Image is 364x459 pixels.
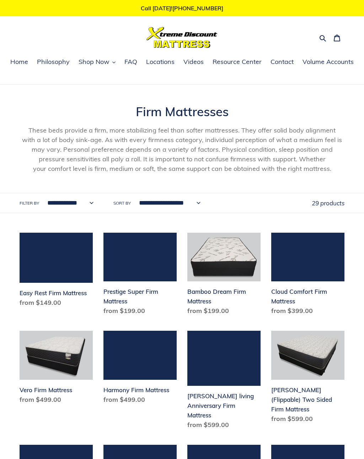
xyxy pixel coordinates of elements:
a: Cloud Comfort Firm Mattress [271,233,344,318]
span: Locations [146,58,175,66]
span: Videos [183,58,204,66]
span: Contact [271,58,294,66]
a: Scott living Anniversary Firm Mattress [187,331,261,432]
a: [PHONE_NUMBER] [172,5,223,12]
a: Prestige Super Firm Mattress [103,233,177,318]
span: Philosophy [37,58,70,66]
label: Sort by [113,200,131,206]
span: These beds provide a firm, more stabilizing feel than softer mattresses. They offer solid body al... [22,126,342,173]
a: Videos [180,57,207,67]
a: Easy Rest Firm Mattress [20,233,93,310]
img: Xtreme Discount Mattress [146,27,218,48]
a: Resource Center [209,57,265,67]
span: FAQ [124,58,137,66]
span: Home [10,58,28,66]
a: Volume Accounts [299,57,357,67]
a: FAQ [121,57,141,67]
a: Bamboo Dream Firm Mattress [187,233,261,318]
span: Shop Now [79,58,109,66]
label: Filter by [20,200,39,206]
span: Volume Accounts [303,58,354,66]
span: Firm Mattresses [136,104,229,119]
a: Harmony Firm Mattress [103,331,177,407]
a: Contact [267,57,297,67]
button: Shop Now [75,57,119,67]
span: 29 products [312,199,344,207]
a: Vero Firm Mattress [20,331,93,407]
span: Resource Center [213,58,262,66]
a: Home [7,57,32,67]
a: Del Ray (Flippable) Two Sided Firm Mattress [271,331,344,426]
a: Philosophy [33,57,73,67]
a: Locations [143,57,178,67]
